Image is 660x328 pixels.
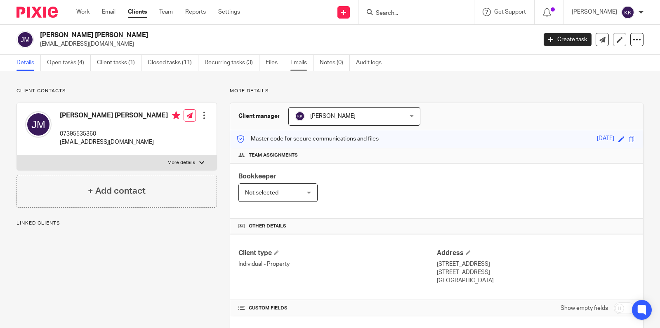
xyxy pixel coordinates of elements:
p: [PERSON_NAME] [572,8,617,16]
a: Files [266,55,284,71]
span: Get Support [494,9,526,15]
span: Not selected [245,190,278,196]
p: [EMAIL_ADDRESS][DOMAIN_NAME] [60,138,180,146]
p: Individual - Property [238,260,436,268]
h3: Client manager [238,112,280,120]
a: Settings [218,8,240,16]
span: [PERSON_NAME] [310,113,356,119]
a: Client tasks (1) [97,55,141,71]
a: Work [76,8,90,16]
h4: Address [437,249,635,258]
p: [EMAIL_ADDRESS][DOMAIN_NAME] [40,40,531,48]
img: Pixie [16,7,58,18]
p: More details [230,88,643,94]
img: svg%3E [621,6,634,19]
span: Bookkeeper [238,173,276,180]
a: Emails [290,55,313,71]
p: [STREET_ADDRESS] [437,268,635,276]
input: Search [375,10,449,17]
p: [STREET_ADDRESS] [437,260,635,268]
a: Team [159,8,173,16]
a: Open tasks (4) [47,55,91,71]
h4: Client type [238,249,436,258]
h2: [PERSON_NAME] [PERSON_NAME] [40,31,433,40]
label: Show empty fields [561,304,608,312]
p: Master code for secure communications and files [236,135,379,143]
p: Client contacts [16,88,217,94]
div: [DATE] [597,134,614,144]
h4: [PERSON_NAME] [PERSON_NAME] [60,111,180,122]
i: Primary [172,111,180,119]
a: Email [102,8,115,16]
p: [GEOGRAPHIC_DATA] [437,276,635,285]
img: svg%3E [16,31,34,48]
a: Reports [185,8,206,16]
p: 07395535360 [60,130,180,138]
p: Linked clients [16,220,217,227]
a: Audit logs [356,55,388,71]
a: Details [16,55,41,71]
h4: + Add contact [88,185,146,197]
span: Team assignments [249,152,298,159]
a: Notes (0) [320,55,350,71]
span: Other details [249,223,286,230]
img: svg%3E [295,111,305,121]
img: svg%3E [25,111,52,138]
a: Create task [544,33,592,46]
a: Clients [128,8,147,16]
h4: CUSTOM FIELDS [238,305,436,312]
a: Recurring tasks (3) [205,55,259,71]
a: Closed tasks (11) [148,55,198,71]
p: More details [167,159,195,166]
